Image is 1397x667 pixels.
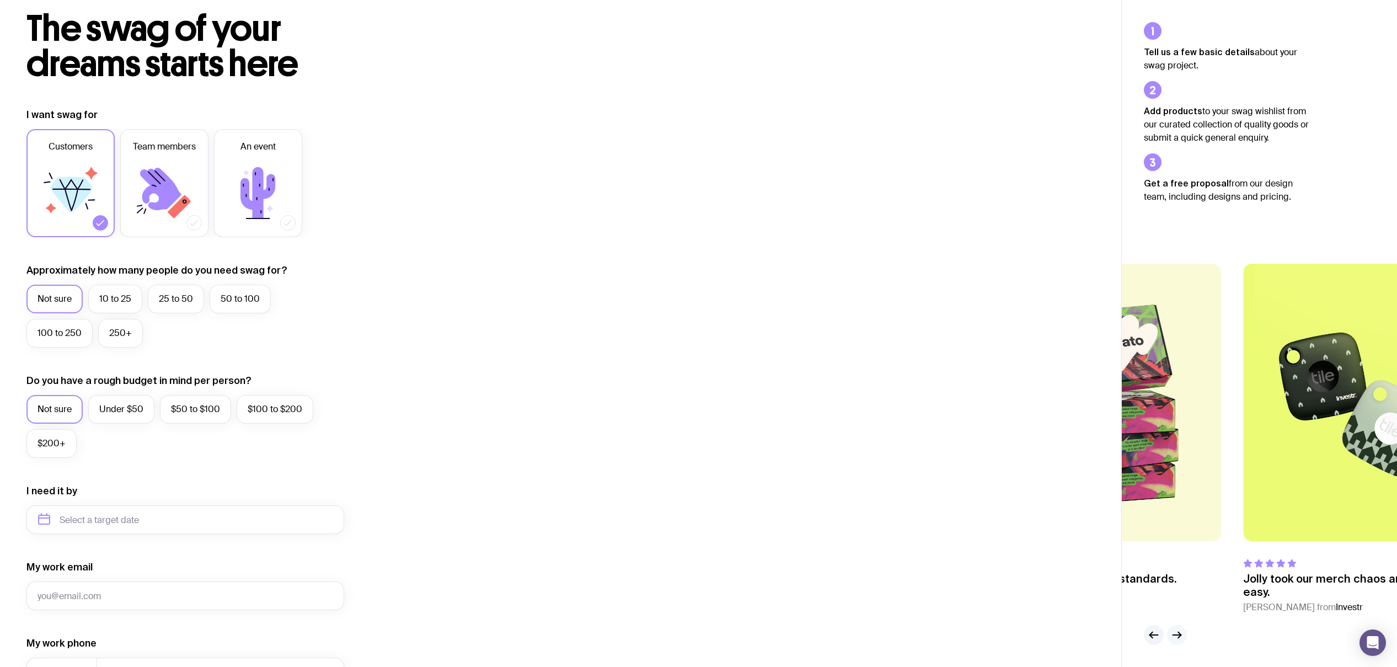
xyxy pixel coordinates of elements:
label: Approximately how many people do you need swag for? [26,264,287,277]
label: 100 to 250 [26,319,93,348]
label: I want swag for [26,108,98,121]
input: Select a target date [26,505,344,534]
strong: Get a free proposal [1144,178,1229,188]
label: Not sure [26,395,83,424]
span: An event [240,140,276,153]
label: I need it by [26,484,77,498]
label: 25 to 50 [148,285,204,313]
p: Every item met our high standards. [990,572,1177,585]
span: Team members [133,140,196,153]
label: $50 to $100 [160,395,231,424]
cite: [PERSON_NAME] from [990,588,1177,601]
strong: Tell us a few basic details [1144,47,1255,57]
label: Do you have a rough budget in mind per person? [26,374,251,387]
span: The swag of your dreams starts here [26,7,298,86]
label: $100 to $200 [237,395,313,424]
label: My work email [26,561,93,574]
label: 50 to 100 [210,285,271,313]
label: $200+ [26,429,77,458]
span: Customers [49,140,93,153]
label: 10 to 25 [88,285,142,313]
label: Not sure [26,285,83,313]
label: 250+ [98,319,143,348]
span: Investr [1336,601,1363,613]
p: to your swag wishlist from our curated collection of quality goods or submit a quick general enqu... [1144,104,1309,145]
input: you@email.com [26,581,344,610]
strong: Add products [1144,106,1202,116]
label: Under $50 [88,395,154,424]
div: Open Intercom Messenger [1359,629,1386,656]
p: from our design team, including designs and pricing. [1144,177,1309,204]
label: My work phone [26,637,97,650]
p: about your swag project. [1144,45,1309,72]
